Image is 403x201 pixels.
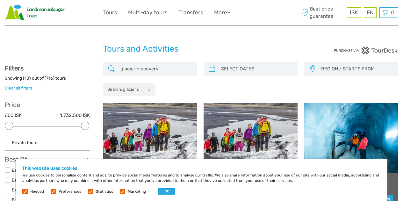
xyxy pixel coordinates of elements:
[5,75,90,85] div: Showing ( ) out of ( ) tours
[22,166,381,171] h5: This website uses cookies
[46,75,53,81] label: 716
[25,75,29,81] label: 18
[60,112,90,119] label: 1.732.500 ISK
[219,63,295,75] input: SELECT DATES
[118,63,194,75] input: SEARCH
[12,168,47,173] a: Best for Self Drive
[128,189,146,194] label: Marketing
[5,5,65,20] img: Scandinavian Travel
[107,87,142,92] h2: Search: glacier d...
[350,9,358,16] span: ISK
[178,8,203,17] a: Transfers
[128,8,168,17] a: Multi-day tours
[5,64,24,72] strong: Filters
[5,112,22,119] label: 600 ISK
[5,85,32,90] a: Clear all filters
[103,8,117,17] a: Tours
[390,9,395,16] span: 0
[334,47,398,54] img: PurchaseViaTourDesk.png
[12,140,37,145] a: Private tours
[96,189,113,194] label: Statistics
[364,7,377,18] div: EN
[16,159,387,201] div: We use cookies to personalise content and ads, to provide social media features and to analyse ou...
[214,8,231,17] a: More
[12,187,44,192] a: Best of Summer
[59,189,81,194] label: Preferences
[143,86,152,93] button: x
[300,5,345,19] span: Best price guarantee
[158,188,175,195] button: OK
[318,64,395,74] button: REGION / STARTS FROM
[103,44,300,54] h1: Tours and Activities
[12,177,77,183] a: Best of Reykjanes/Eruption Sites
[5,101,90,109] h3: Price
[30,189,44,194] label: Needed
[5,155,90,163] h3: Best Of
